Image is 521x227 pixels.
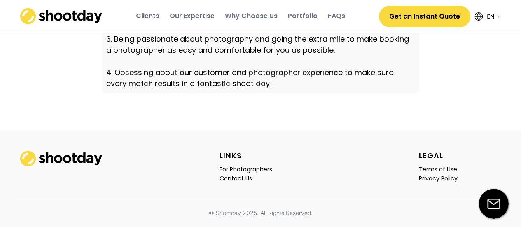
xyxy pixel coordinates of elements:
div: LINKS [220,151,242,160]
iframe: Webchat Widget [474,180,511,217]
div: Clients [136,12,159,21]
div: FAQs [328,12,345,21]
div: Why Choose Us [225,12,278,21]
div: LEGAL [419,151,443,160]
div: Portfolio [288,12,318,21]
div: Terms of Use [419,166,457,173]
img: shootday_logo.png [20,151,103,166]
div: Privacy Policy [419,175,458,182]
div: Our Expertise [170,12,215,21]
img: Icon%20feather-globe%20%281%29.svg [474,12,483,21]
img: shootday_logo.png [20,8,103,24]
button: Get an Instant Quote [379,6,470,27]
div: © Shootday 2025. All Rights Reserved. [209,209,313,217]
div: For Photographers [220,166,272,173]
div: Contact Us [220,175,252,182]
